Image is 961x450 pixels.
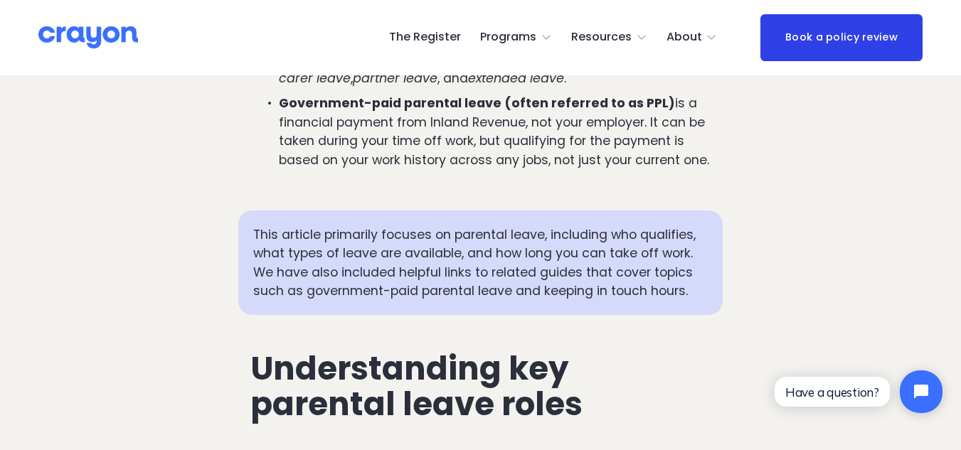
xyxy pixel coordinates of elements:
h2: Understanding key parental leave roles [250,351,710,423]
a: The Register [389,26,461,49]
a: folder dropdown [571,26,647,49]
em: partner leave [353,69,437,87]
a: Book a policy review [760,14,923,60]
span: About [667,27,702,48]
iframe: Tidio Chat [763,358,955,425]
p: This article primarily focuses on parental leave, including who qualifies, what types of leave ar... [253,225,708,301]
strong: Government-paid parental leave (often referred to as PPL) [279,94,675,112]
em: extended leave [468,69,564,87]
span: Programs [480,27,536,48]
p: is a financial payment from Inland Revenue, not your employer. It can be taken during your time o... [279,94,710,169]
a: folder dropdown [480,26,552,49]
span: Resources [571,27,632,48]
a: folder dropdown [667,26,718,49]
img: Crayon [38,25,138,50]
